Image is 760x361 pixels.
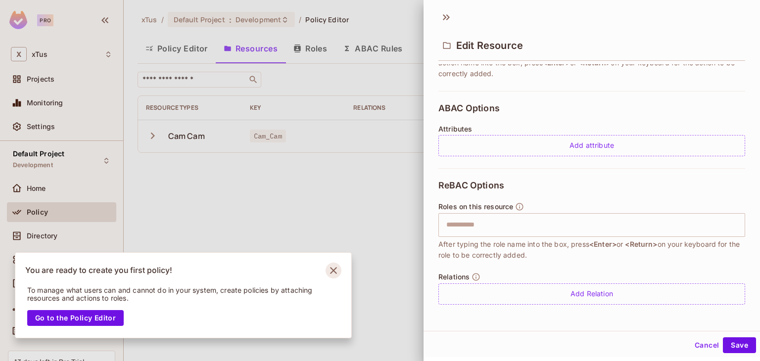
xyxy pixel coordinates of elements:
[438,239,745,261] span: After typing the role name into the box, press or on your keyboard for the role to be correctly a...
[438,273,470,281] span: Relations
[456,40,523,51] span: Edit Resource
[25,266,172,275] p: You are ready to create you first policy!
[723,337,756,353] button: Save
[438,103,500,113] span: ABAC Options
[438,135,745,156] div: Add attribute
[27,286,326,302] p: To manage what users can and cannot do in your system, create policies by attaching resources and...
[438,203,513,211] span: Roles on this resource
[543,58,570,67] span: <Enter>
[438,180,504,190] span: ReBAC Options
[625,240,657,248] span: <Return>
[438,283,745,305] div: Add Relation
[691,337,723,353] button: Cancel
[27,310,124,326] button: Go to the Policy Editor
[589,240,617,248] span: <Enter>
[438,125,473,133] span: Attributes
[578,58,611,67] span: <Return>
